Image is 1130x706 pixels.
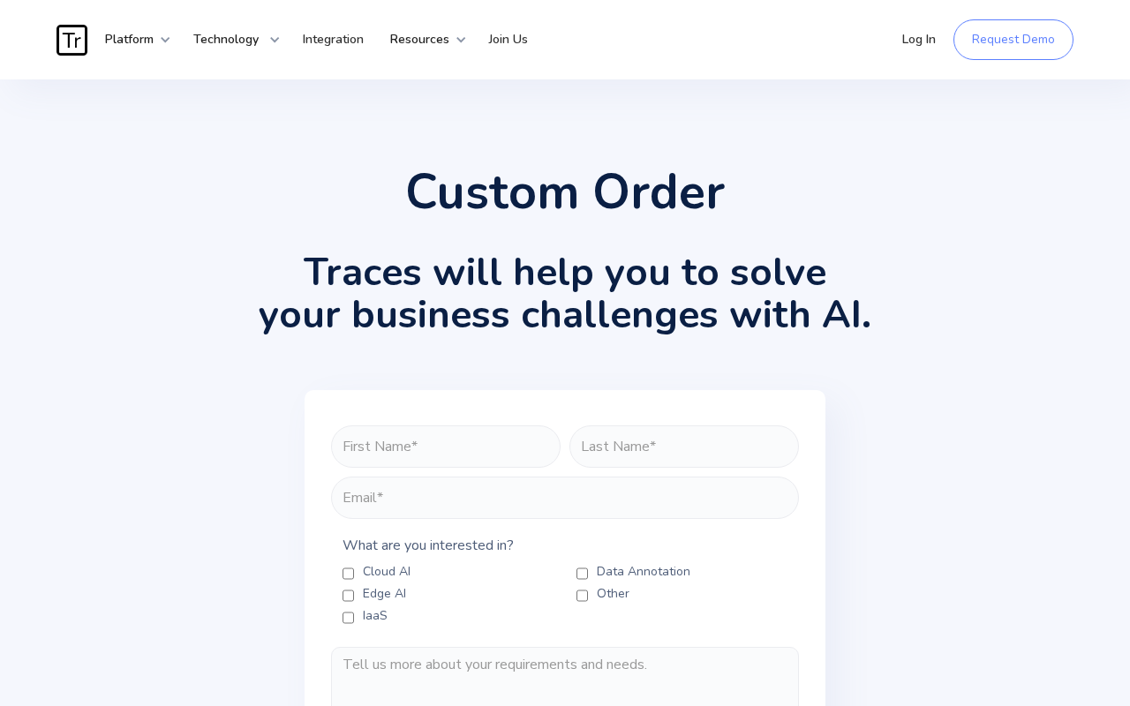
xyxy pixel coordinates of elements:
[343,567,354,581] input: Cloud AI
[390,31,449,48] strong: Resources
[105,31,154,48] strong: Platform
[576,567,588,581] input: Data Annotation
[331,425,561,468] input: First Name*
[569,425,799,468] input: Last Name*
[363,607,388,625] span: IaaS
[377,13,467,66] div: Resources
[597,585,629,603] span: Other
[597,563,690,581] span: Data Annotation
[56,25,92,56] a: home
[259,252,871,337] h2: Traces will help you to solve your business challenges with AI.
[180,13,281,66] div: Technology
[331,537,799,554] label: What are you interested in?
[331,477,799,519] input: Email*
[343,611,354,625] input: IaaS
[193,31,259,48] strong: Technology
[889,13,949,66] a: Log In
[92,13,171,66] div: Platform
[405,168,725,216] h1: Custom Order
[290,13,377,66] a: Integration
[576,589,588,603] input: Other
[56,25,87,56] img: Traces Logo
[343,589,354,603] input: Edge AI
[953,19,1073,60] a: Request Demo
[476,13,541,66] a: Join Us
[363,585,406,603] span: Edge AI
[363,563,411,581] span: Cloud AI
